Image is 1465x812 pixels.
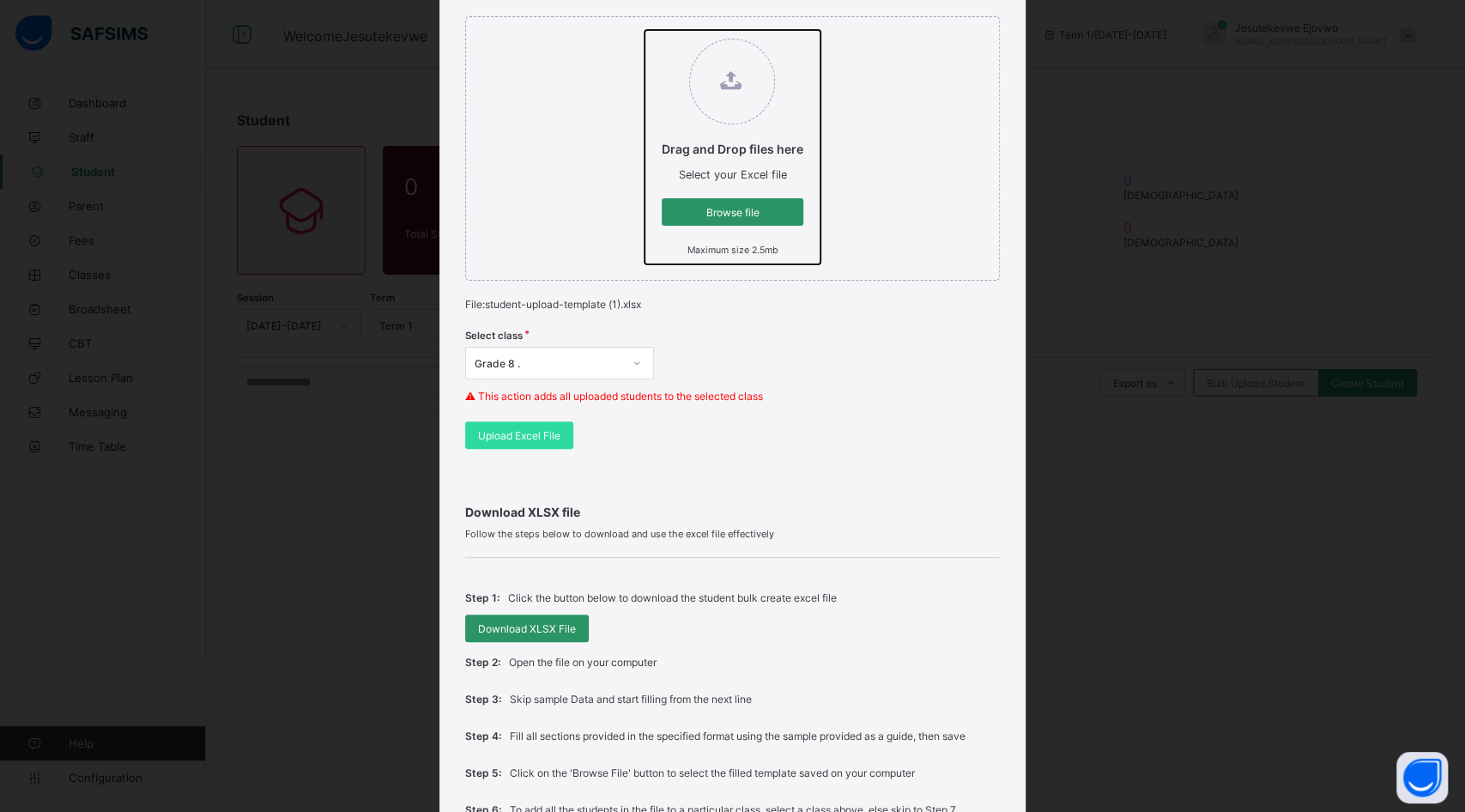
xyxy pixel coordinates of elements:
span: Step 3: [465,693,501,706]
p: ⚠ This action adds all uploaded students to the selected class [465,390,1000,403]
span: Browse file [675,206,790,219]
p: Click on the 'Browse File' button to select the filled template saved on your computer [510,767,915,779]
span: Step 4: [465,730,501,742]
span: Step 2: [465,656,500,669]
p: Skip sample Data and start filling from the next line [510,693,752,706]
span: Step 5: [465,767,501,779]
small: Maximum size 2.5mb [687,245,778,256]
p: Click the button below to download the student bulk create excel file [508,591,837,604]
span: Upload Excel File [478,429,560,442]
span: Download XLSX file [465,505,1000,519]
p: Fill all sections provided in the specified format using the sample provided as a guide, then save [510,730,966,742]
p: Open the file on your computer [509,656,657,669]
p: Drag and Drop files here [662,142,803,156]
span: Follow the steps below to download and use the excel file effectively [465,528,1000,540]
p: File: student-upload-template (1).xlsx [465,298,1000,311]
span: Step 1: [465,591,499,604]
span: Select class [465,330,523,342]
span: Download XLSX File [478,622,576,635]
button: Open asap [1396,752,1448,803]
span: Select your Excel file [678,168,786,181]
div: Grade 8 . [475,357,622,370]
